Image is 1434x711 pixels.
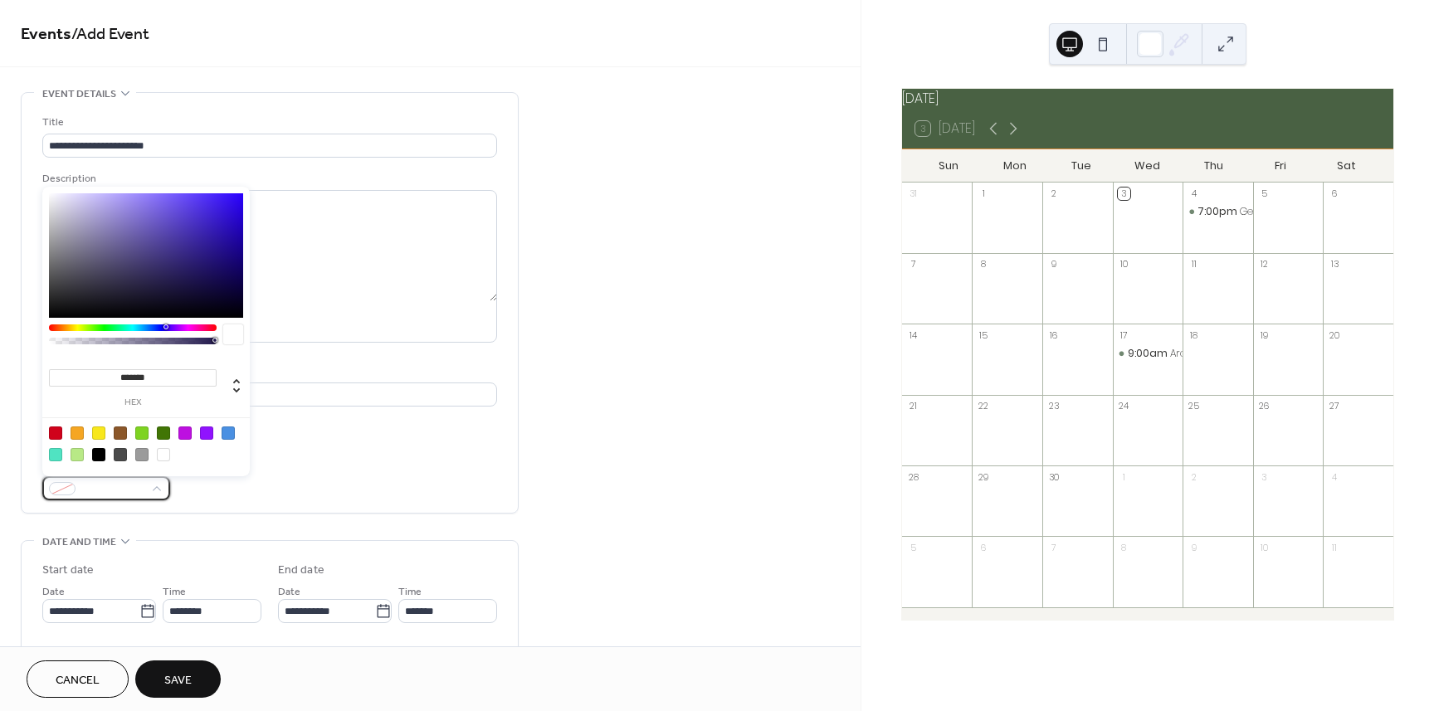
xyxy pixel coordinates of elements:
div: 5 [1258,187,1271,200]
span: 7:00pm [1197,205,1240,219]
div: 6 [1328,187,1340,200]
span: Date [278,583,300,601]
div: 10 [1118,258,1130,270]
div: 13 [1328,258,1340,270]
div: 16 [1047,329,1060,341]
div: Sat [1314,149,1380,183]
span: All day [62,645,91,662]
span: / Add Event [71,18,149,51]
div: Wed [1115,149,1181,183]
div: 21 [907,400,919,412]
div: #417505 [157,426,170,440]
div: 19 [1258,329,1271,341]
div: 2 [1047,187,1060,200]
div: #F8E71C [92,426,105,440]
button: Cancel [27,660,129,698]
div: 12 [1258,258,1271,270]
div: 4 [1188,187,1200,200]
div: Description [42,170,494,187]
div: General Meeting: Aviation Design [1240,205,1397,219]
div: #B8E986 [71,448,84,461]
div: 4 [1328,470,1340,483]
div: Start date [42,562,94,579]
div: #D0021B [49,426,62,440]
div: End date [278,562,324,579]
div: 20 [1328,329,1340,341]
span: Time [163,583,186,601]
div: 9 [1188,541,1200,553]
div: 22 [977,400,989,412]
div: #7ED321 [135,426,149,440]
span: Date [42,583,65,601]
div: 17 [1118,329,1130,341]
span: Save [164,672,192,689]
div: 1 [1118,470,1130,483]
span: 9:00am [1128,347,1170,361]
div: 11 [1188,258,1200,270]
div: 25 [1188,400,1200,412]
div: 9 [1047,258,1060,270]
div: Tue [1048,149,1115,183]
div: General Meeting: Aviation Design [1183,205,1253,219]
div: 23 [1047,400,1060,412]
div: 26 [1258,400,1271,412]
div: #50E3C2 [49,448,62,461]
div: 11 [1328,541,1340,553]
div: ArchLIGHT Summit - Student Career Fair [1170,347,1363,361]
div: Sun [915,149,982,183]
div: 6 [977,541,989,553]
div: 27 [1328,400,1340,412]
div: #4A90E2 [222,426,235,440]
a: Events [21,18,71,51]
div: 24 [1118,400,1130,412]
div: #FFFFFF [157,448,170,461]
div: #000000 [92,448,105,461]
span: Date and time [42,533,116,551]
div: [DATE] [902,89,1393,109]
span: Time [398,583,422,601]
div: #9013FE [200,426,213,440]
div: 7 [907,258,919,270]
div: 1 [977,187,989,200]
div: 15 [977,329,989,341]
div: 3 [1258,470,1271,483]
div: 2 [1188,470,1200,483]
div: Fri [1247,149,1314,183]
div: 28 [907,470,919,483]
span: Cancel [56,672,100,689]
div: 8 [1118,541,1130,553]
div: 8 [977,258,989,270]
div: #8B572A [114,426,127,440]
div: 14 [907,329,919,341]
div: 31 [907,187,919,200]
div: 18 [1188,329,1200,341]
div: #9B9B9B [135,448,149,461]
div: Title [42,114,494,131]
label: hex [49,398,217,407]
button: Save [135,660,221,698]
div: 7 [1047,541,1060,553]
div: 3 [1118,187,1130,200]
div: Location [42,363,494,380]
div: #BD10E0 [178,426,192,440]
div: 29 [977,470,989,483]
div: ArchLIGHT Summit - Student Career Fair [1113,347,1183,361]
div: 5 [907,541,919,553]
div: Mon [982,149,1048,183]
div: 30 [1047,470,1060,483]
div: 10 [1258,541,1271,553]
div: #4A4A4A [114,448,127,461]
div: Thu [1181,149,1247,183]
span: Event details [42,85,116,103]
div: #F5A623 [71,426,84,440]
